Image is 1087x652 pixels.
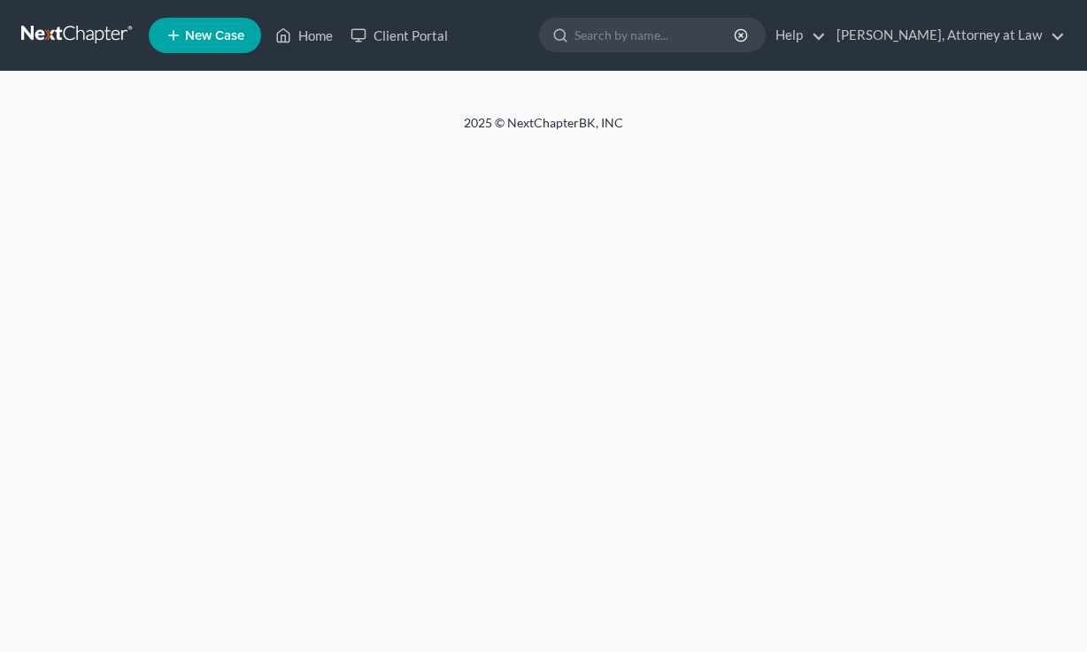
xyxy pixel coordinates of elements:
a: Help [767,19,826,51]
a: [PERSON_NAME], Attorney at Law [828,19,1065,51]
div: 2025 © NextChapterBK, INC [39,114,1048,146]
input: Search by name... [574,19,736,51]
a: Client Portal [342,19,457,51]
span: New Case [185,29,244,42]
a: Home [266,19,342,51]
